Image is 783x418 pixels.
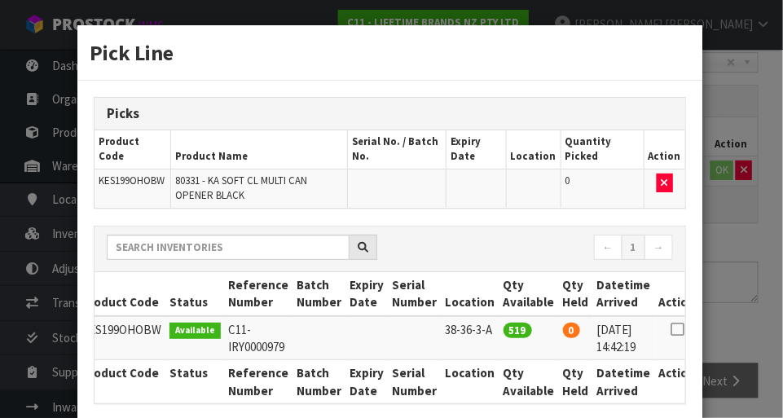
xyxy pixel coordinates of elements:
[90,37,690,68] h3: Pick Line
[622,235,645,261] a: 1
[225,316,293,360] td: C11-IRY0000979
[225,360,293,403] th: Reference Number
[446,130,506,169] th: Expiry Date
[346,272,389,316] th: Expiry Date
[561,130,644,169] th: Quantity Picked
[593,316,655,360] td: [DATE] 14:42:19
[442,272,499,316] th: Location
[99,174,165,187] span: KES199OHOBW
[655,272,700,316] th: Action
[165,272,225,316] th: Status
[559,272,593,316] th: Qty Held
[655,360,700,403] th: Action
[77,360,165,403] th: Product Code
[644,130,685,169] th: Action
[442,316,499,360] td: 38-36-3-A
[563,323,580,338] span: 0
[499,360,559,403] th: Qty Available
[389,360,442,403] th: Serial Number
[107,235,350,260] input: Search inventories
[504,323,532,338] span: 519
[171,130,348,169] th: Product Name
[499,272,559,316] th: Qty Available
[169,323,221,339] span: Available
[389,272,442,316] th: Serial Number
[402,235,672,263] nav: Page navigation
[77,316,165,360] td: KES199OHOBW
[77,272,165,316] th: Product Code
[593,360,655,403] th: Datetime Arrived
[165,360,225,403] th: Status
[559,360,593,403] th: Qty Held
[95,130,171,169] th: Product Code
[442,360,499,403] th: Location
[293,360,346,403] th: Batch Number
[594,235,622,261] a: ←
[506,130,561,169] th: Location
[565,174,570,187] span: 0
[644,235,673,261] a: →
[593,272,655,316] th: Datetime Arrived
[348,130,446,169] th: Serial No. / Batch No.
[293,272,346,316] th: Batch Number
[346,360,389,403] th: Expiry Date
[107,106,673,121] h3: Picks
[225,272,293,316] th: Reference Number
[175,174,307,202] span: 80331 - KA SOFT CL MULTI CAN OPENER BLACK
